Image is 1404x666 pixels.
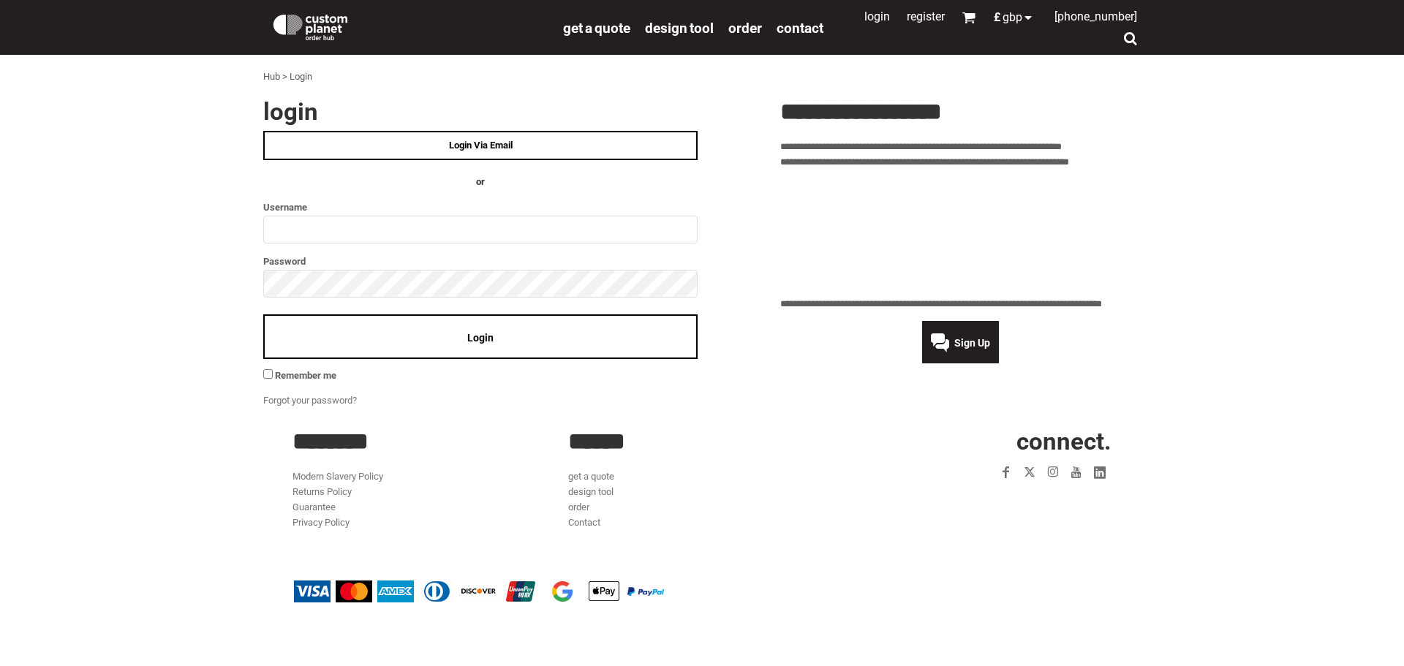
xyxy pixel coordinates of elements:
div: Login [290,69,312,85]
a: Returns Policy [292,486,352,497]
a: Hub [263,71,280,82]
a: Privacy Policy [292,517,350,528]
img: PayPal [627,587,664,596]
span: Sign Up [954,337,990,349]
a: Modern Slavery Policy [292,471,383,482]
a: Guarantee [292,502,336,512]
span: GBP [1003,12,1022,23]
img: Custom Planet [271,11,350,40]
iframe: Customer reviews powered by Trustpilot [780,178,1141,288]
span: Contact [777,20,823,37]
a: Forgot your password? [263,395,357,406]
img: Diners Club [419,580,456,602]
input: Remember me [263,369,273,379]
span: get a quote [563,20,630,37]
a: get a quote [568,471,614,482]
a: design tool [645,19,714,36]
img: China UnionPay [502,580,539,602]
a: Custom Planet [263,4,556,48]
img: Google Pay [544,580,581,602]
a: Login Via Email [263,131,698,160]
h2: CONNECT. [845,429,1111,453]
h4: OR [263,175,698,190]
img: Apple Pay [586,580,622,602]
a: Contact [777,19,823,36]
span: design tool [645,20,714,37]
label: Username [263,199,698,216]
a: Register [907,10,945,23]
span: Login [467,332,494,344]
div: > [282,69,287,85]
iframe: Customer reviews powered by Trustpilot [910,493,1111,510]
img: Mastercard [336,580,372,602]
span: Remember me [275,370,336,381]
a: order [728,19,762,36]
span: [PHONE_NUMBER] [1054,10,1137,23]
a: get a quote [563,19,630,36]
a: design tool [568,486,614,497]
a: Contact [568,517,600,528]
span: order [728,20,762,37]
span: Login Via Email [449,140,513,151]
img: Visa [294,580,331,602]
label: Password [263,253,698,270]
img: American Express [377,580,414,602]
span: £ [994,12,1003,23]
a: Login [864,10,890,23]
h2: Login [263,99,698,124]
img: Discover [461,580,497,602]
a: order [568,502,589,512]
